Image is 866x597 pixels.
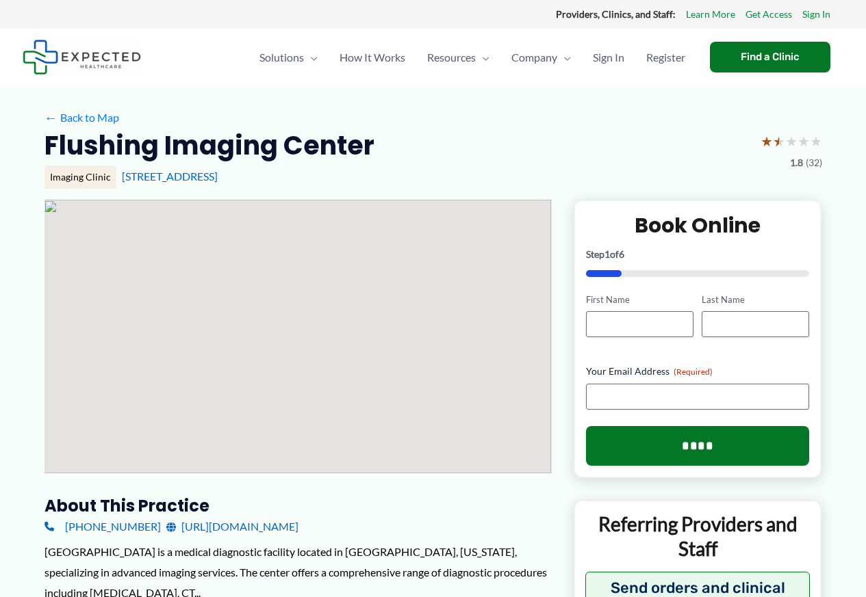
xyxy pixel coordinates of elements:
[304,34,318,81] span: Menu Toggle
[44,129,374,162] h2: Flushing Imaging Center
[249,34,696,81] nav: Primary Site Navigation
[249,34,329,81] a: SolutionsMenu Toggle
[586,212,810,239] h2: Book Online
[790,154,803,172] span: 1.8
[427,34,476,81] span: Resources
[416,34,500,81] a: ResourcesMenu Toggle
[761,129,773,154] span: ★
[586,250,810,259] p: Step of
[710,42,830,72] a: Find a Clinic
[619,248,624,260] span: 6
[586,293,693,306] label: First Name
[686,5,735,23] a: Learn More
[746,5,792,23] a: Get Access
[702,293,809,306] label: Last Name
[586,364,810,378] label: Your Email Address
[556,8,676,20] strong: Providers, Clinics, and Staff:
[476,34,489,81] span: Menu Toggle
[511,34,557,81] span: Company
[773,129,785,154] span: ★
[44,495,552,516] h3: About this practice
[44,165,116,189] div: Imaging Clinic
[44,111,58,124] span: ←
[23,40,141,75] img: Expected Healthcare Logo - side, dark font, small
[674,367,713,377] span: (Required)
[166,516,298,537] a: [URL][DOMAIN_NAME]
[340,34,405,81] span: How It Works
[44,107,119,128] a: ←Back to Map
[585,512,811,561] p: Referring Providers and Staff
[500,34,582,81] a: CompanyMenu Toggle
[798,129,810,154] span: ★
[329,34,416,81] a: How It Works
[810,129,822,154] span: ★
[635,34,696,81] a: Register
[593,34,624,81] span: Sign In
[785,129,798,154] span: ★
[646,34,685,81] span: Register
[259,34,304,81] span: Solutions
[604,248,610,260] span: 1
[806,154,822,172] span: (32)
[557,34,571,81] span: Menu Toggle
[122,170,218,183] a: [STREET_ADDRESS]
[582,34,635,81] a: Sign In
[44,516,161,537] a: [PHONE_NUMBER]
[802,5,830,23] a: Sign In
